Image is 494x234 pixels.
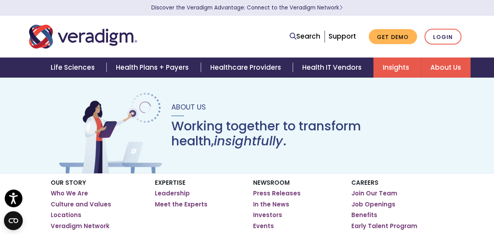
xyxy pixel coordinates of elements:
[151,4,343,11] a: Discover the Veradigm Advantage: Connect to the Veradigm NetworkLearn More
[201,58,293,78] a: Healthcare Providers
[351,222,417,230] a: Early Talent Program
[107,58,200,78] a: Health Plans + Payers
[51,211,81,219] a: Locations
[351,211,377,219] a: Benefits
[424,29,461,45] a: Login
[253,189,301,197] a: Press Releases
[339,4,343,11] span: Learn More
[155,201,208,208] a: Meet the Experts
[253,222,274,230] a: Events
[293,58,373,78] a: Health IT Vendors
[421,58,470,78] a: About Us
[51,189,88,197] a: Who We Are
[51,201,111,208] a: Culture and Values
[351,189,397,197] a: Join Our Team
[29,24,137,50] img: Veradigm logo
[51,222,110,230] a: Veradigm Network
[171,102,206,112] span: About Us
[373,58,421,78] a: Insights
[290,31,320,42] a: Search
[253,211,282,219] a: Investors
[329,32,356,41] a: Support
[171,119,437,149] h1: Working together to transform health, .
[4,211,23,230] button: Open CMP widget
[351,201,395,208] a: Job Openings
[214,132,283,150] em: insightfully
[369,29,417,45] a: Get Demo
[155,189,190,197] a: Leadership
[253,201,289,208] a: In the News
[41,58,107,78] a: Life Sciences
